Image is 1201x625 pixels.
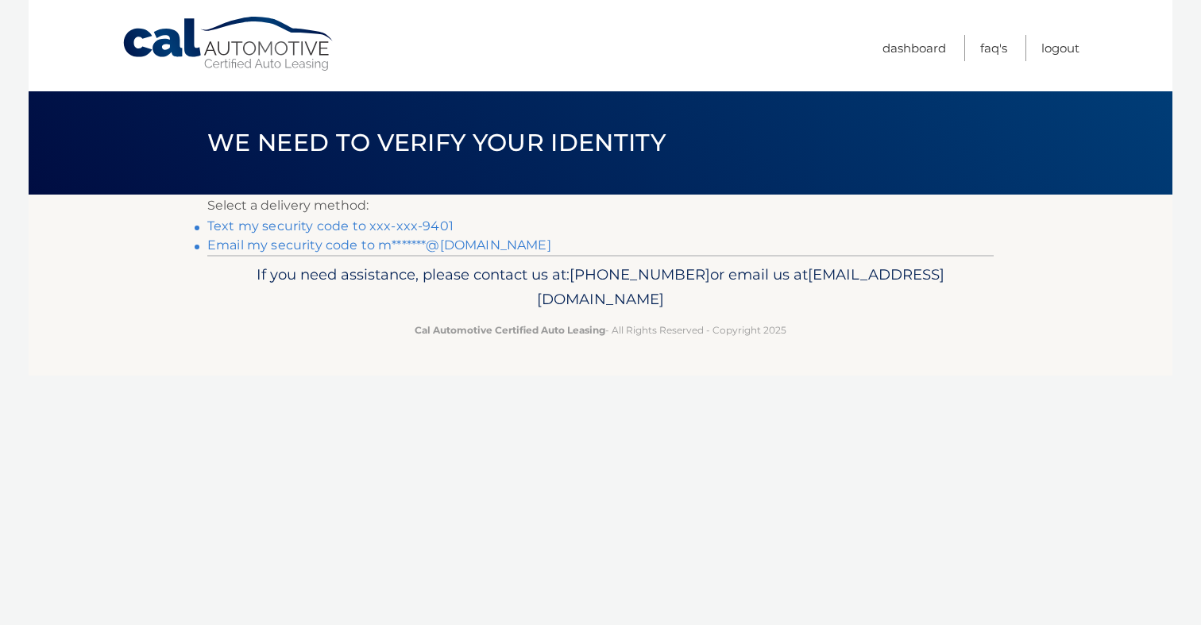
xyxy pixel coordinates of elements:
[207,218,454,233] a: Text my security code to xxx-xxx-9401
[207,128,666,157] span: We need to verify your identity
[882,35,946,61] a: Dashboard
[415,324,605,336] strong: Cal Automotive Certified Auto Leasing
[570,265,710,284] span: [PHONE_NUMBER]
[207,195,994,217] p: Select a delivery method:
[980,35,1007,61] a: FAQ's
[207,237,551,253] a: Email my security code to m*******@[DOMAIN_NAME]
[218,262,983,313] p: If you need assistance, please contact us at: or email us at
[122,16,336,72] a: Cal Automotive
[218,322,983,338] p: - All Rights Reserved - Copyright 2025
[1041,35,1079,61] a: Logout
